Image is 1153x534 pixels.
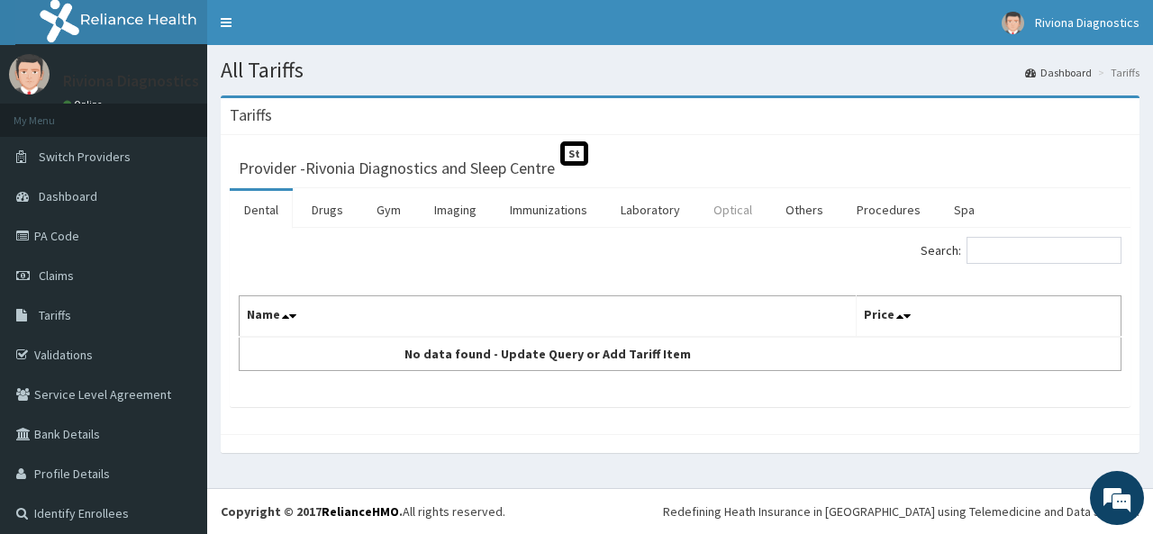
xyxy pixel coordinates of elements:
a: Drugs [297,191,358,229]
span: Tariffs [39,307,71,323]
a: Gym [362,191,415,229]
a: Optical [699,191,767,229]
a: Others [771,191,838,229]
a: Laboratory [606,191,695,229]
td: No data found - Update Query or Add Tariff Item [240,337,857,371]
footer: All rights reserved. [207,488,1153,534]
img: User Image [9,54,50,95]
a: RelianceHMO [322,503,399,520]
span: Riviona Diagnostics [1035,14,1139,31]
label: Search: [921,237,1121,264]
li: Tariffs [1094,65,1139,80]
span: Claims [39,267,74,284]
span: Dashboard [39,188,97,204]
th: Price [857,296,1121,338]
span: Switch Providers [39,149,131,165]
a: Dental [230,191,293,229]
h3: Tariffs [230,107,272,123]
a: Procedures [842,191,935,229]
th: Name [240,296,857,338]
a: Immunizations [495,191,602,229]
img: User Image [1002,12,1024,34]
a: Online [63,98,106,111]
a: Imaging [420,191,491,229]
span: St [560,141,588,166]
strong: Copyright © 2017 . [221,503,403,520]
a: Spa [940,191,989,229]
input: Search: [967,237,1121,264]
h1: All Tariffs [221,59,1139,82]
div: Redefining Heath Insurance in [GEOGRAPHIC_DATA] using Telemedicine and Data Science! [663,502,1139,520]
h3: Provider - Rivonia Diagnostics and Sleep Centre [239,160,555,176]
a: Dashboard [1025,65,1092,80]
p: Riviona Diagnostics [63,73,199,89]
